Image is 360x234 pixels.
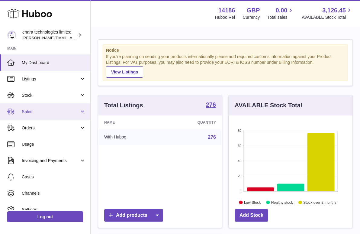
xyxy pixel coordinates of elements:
div: Huboo Ref [215,15,235,20]
a: Log out [7,211,83,222]
span: [PERSON_NAME][EMAIL_ADDRESS][DOMAIN_NAME] [22,35,121,40]
strong: Notice [106,47,345,53]
span: Orders [22,125,79,131]
a: Add Stock [235,209,268,222]
span: Stock [22,93,79,98]
span: My Dashboard [22,60,86,66]
div: Currency [243,15,260,20]
text: Low Stock [244,200,261,204]
span: Usage [22,141,86,147]
div: If you're planning on sending your products internationally please add required customs informati... [106,54,345,77]
strong: 14186 [218,6,235,15]
h3: AVAILABLE Stock Total [235,101,302,109]
text: 80 [238,129,241,132]
span: 3,126.45 [322,6,346,15]
td: With Huboo [98,129,163,145]
span: Listings [22,76,79,82]
text: 20 [238,174,241,178]
span: Total sales [267,15,294,20]
th: Name [98,115,163,129]
th: Quantity [163,115,222,129]
span: Settings [22,207,86,213]
span: Channels [22,190,86,196]
text: Healthy stock [271,200,293,204]
a: Add products [104,209,163,222]
span: Invoicing and Payments [22,158,79,164]
strong: 276 [206,102,216,108]
span: Sales [22,109,79,115]
a: View Listings [106,66,143,78]
a: 276 [208,135,216,140]
a: 0.00 Total sales [267,6,294,20]
text: Stock over 2 months [303,200,336,204]
img: Dee@enara.co [7,31,16,40]
strong: GBP [247,6,260,15]
span: 0.00 [276,6,288,15]
span: Cases [22,174,86,180]
h3: Total Listings [104,101,143,109]
a: 276 [206,102,216,109]
text: 60 [238,144,241,148]
text: 40 [238,159,241,163]
a: 3,126.45 AVAILABLE Stock Total [302,6,353,20]
span: AVAILABLE Stock Total [302,15,353,20]
text: 0 [239,189,241,193]
div: enara technologies limited [22,29,77,41]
